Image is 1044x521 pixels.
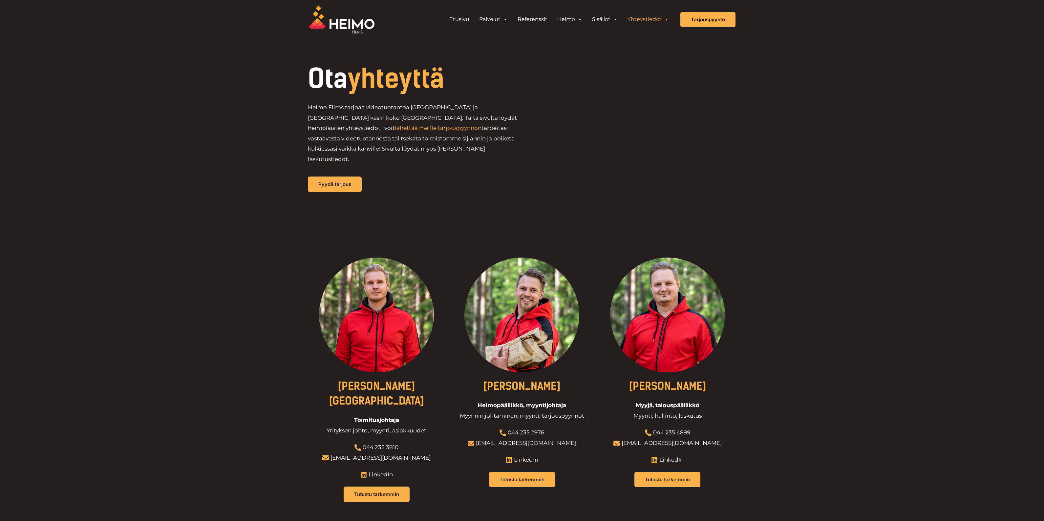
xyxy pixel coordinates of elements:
a: LinkedIn [651,455,684,465]
span: Myynti, hallinto, laskutus [633,411,702,421]
a: Tutustu tarkemmin [344,487,410,502]
span: yhteyttä [348,63,444,94]
span: Heimopäällikkö, myyntijohtaja [478,400,566,411]
aside: Header Widget 1 [441,13,677,26]
span: Tutustu tarkemmin [645,477,690,482]
a: 044 235 3810 [363,444,398,450]
a: Pyydä tarjous [308,177,362,192]
a: Tarjouspyyntö [680,12,735,27]
a: Yhteystiedot [623,13,674,26]
span: Tutustu tarkemmin [354,492,399,497]
a: 044 235 4899 [653,429,690,436]
a: LinkedIn [506,455,538,465]
a: [EMAIL_ADDRESS][DOMAIN_NAME] [476,440,576,446]
a: Tutustu tarkemmin [634,472,700,487]
a: [EMAIL_ADDRESS][DOMAIN_NAME] [622,440,722,446]
span: Toimitusjohtaja [354,415,399,426]
a: Referenssit [513,13,552,26]
span: LinkedIn [658,455,684,465]
a: Etusivu [444,13,474,26]
a: [PERSON_NAME] [483,380,561,392]
span: LinkedIn [367,469,393,480]
a: LinkedIn [360,469,393,480]
a: [PERSON_NAME] [629,380,706,392]
a: [EMAIL_ADDRESS][DOMAIN_NAME] [330,454,431,461]
a: [PERSON_NAME][GEOGRAPHIC_DATA] [329,380,424,407]
img: Heimo Filmsin logo [309,6,374,33]
a: Heimo [552,13,587,26]
span: Tutustu tarkemmin [500,477,544,482]
span: Myynnin johtaminen, myynti, tarjouspyynnöt [460,411,584,421]
a: Tutustu tarkemmin [489,472,555,487]
a: 044 235 2976 [508,429,544,436]
span: Yrityksen johto, myynti, asiakkuudet [327,426,426,436]
a: Sisällöt [587,13,623,26]
span: Myyjä, talouspäällikkö [636,400,699,411]
h1: Ota [308,66,567,92]
a: lähettää meille tarjouspyynnön [395,125,481,131]
span: LinkedIn [512,455,538,465]
a: Palvelut [474,13,513,26]
span: Pyydä tarjous [318,182,351,187]
p: Heimo Films tarjoaa videotuotantoa [GEOGRAPHIC_DATA] ja [GEOGRAPHIC_DATA] käsin koko [GEOGRAPHIC_... [308,102,522,164]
